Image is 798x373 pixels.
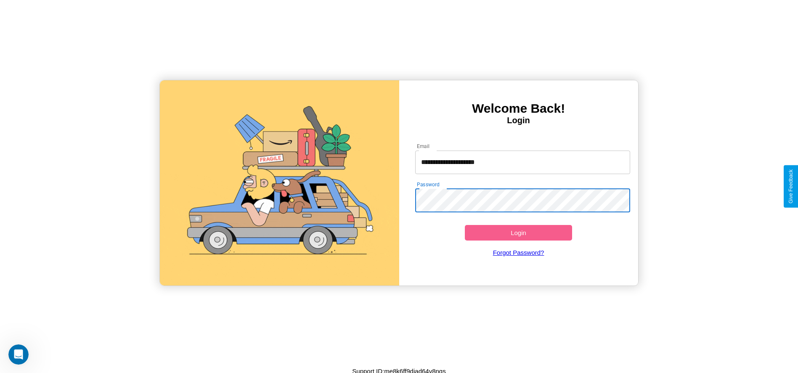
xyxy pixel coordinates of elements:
[417,181,439,188] label: Password
[8,344,29,365] iframe: Intercom live chat
[465,225,573,241] button: Login
[160,80,399,286] img: gif
[399,116,638,125] h4: Login
[417,143,430,150] label: Email
[399,101,638,116] h3: Welcome Back!
[411,241,626,265] a: Forgot Password?
[788,169,794,204] div: Give Feedback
